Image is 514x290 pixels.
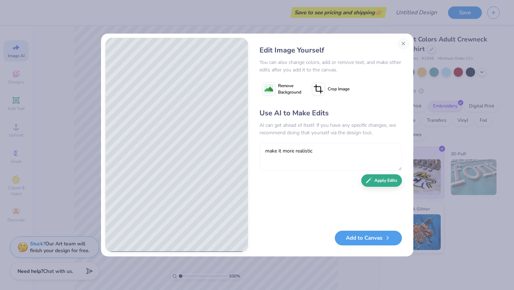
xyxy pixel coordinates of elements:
textarea: make it more realistic [259,143,402,171]
button: Close [398,38,409,49]
button: Add to Canvas [335,231,402,245]
div: Edit Image Yourself [259,45,402,56]
span: Remove Background [278,82,301,95]
div: AI can get ahead of itself. If you have any specific changes, we recommend doing that yourself vi... [259,121,402,136]
span: Crop Image [328,86,349,92]
button: Remove Background [259,80,304,98]
button: Crop Image [309,80,354,98]
div: Use AI to Make Edits [259,108,402,119]
button: Apply Edits [361,174,402,187]
div: You can also change colors, add or remove text, and make other edits after you add it to the canvas. [259,59,402,74]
